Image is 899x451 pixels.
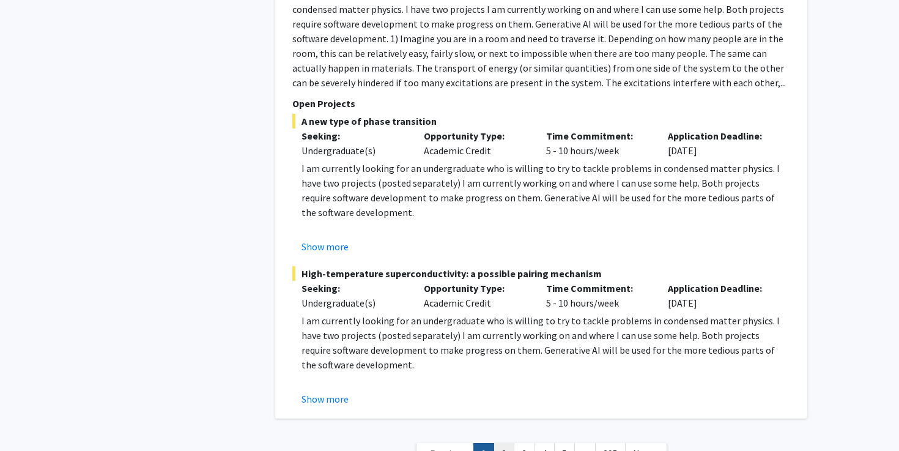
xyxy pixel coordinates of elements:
span: High-temperature superconductivity: a possible pairing mechanism [292,266,790,281]
p: Seeking: [302,129,405,143]
p: I am currently looking for an undergraduate who is willing to try to tackle problems in condensed... [302,161,790,220]
p: Seeking: [302,281,405,296]
button: Show more [302,239,349,254]
p: Time Commitment: [546,129,650,143]
div: Undergraduate(s) [302,143,405,158]
div: Academic Credit [415,281,537,310]
p: Application Deadline: [668,281,772,296]
p: Opportunity Type: [424,129,528,143]
p: Open Projects [292,96,790,111]
div: 5 - 10 hours/week [537,281,659,310]
span: A new type of phase transition [292,114,790,129]
div: 5 - 10 hours/week [537,129,659,158]
div: [DATE] [659,129,781,158]
iframe: Chat [9,396,52,442]
div: Undergraduate(s) [302,296,405,310]
p: Opportunity Type: [424,281,528,296]
p: Application Deadline: [668,129,772,143]
div: [DATE] [659,281,781,310]
p: Time Commitment: [546,281,650,296]
button: Show more [302,392,349,406]
div: Academic Credit [415,129,537,158]
p: I am currently looking for an undergraduate who is willing to try to tackle problems in condensed... [302,313,790,372]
